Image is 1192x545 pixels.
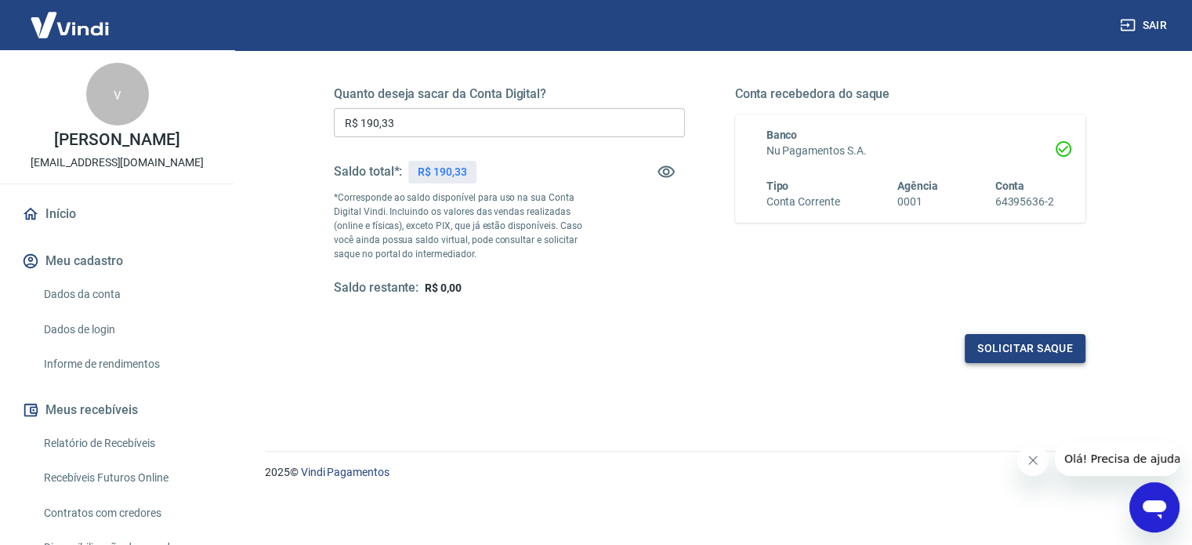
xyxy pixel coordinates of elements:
span: Tipo [766,180,789,192]
a: Recebíveis Futuros Online [38,462,216,494]
img: Vindi [19,1,121,49]
p: 2025 © [265,464,1154,481]
h5: Saldo total*: [334,164,402,180]
p: [PERSON_NAME] [54,132,179,148]
a: Relatório de Recebíveis [38,427,216,460]
h5: Quanto deseja sacar da Conta Digital? [334,86,685,102]
button: Meus recebíveis [19,393,216,427]
h5: Saldo restante: [334,280,418,296]
a: Vindi Pagamentos [301,466,389,478]
span: Agência [897,180,938,192]
button: Meu cadastro [19,244,216,278]
a: Dados da conta [38,278,216,311]
iframe: Botão para abrir a janela de mensagens [1129,482,1179,532]
h6: Nu Pagamentos S.A. [766,143,1055,159]
h6: 0001 [897,194,938,210]
iframe: Fechar mensagem [1017,445,1049,476]
span: Conta [995,180,1024,192]
p: R$ 190,33 [418,164,467,180]
div: v [86,63,149,125]
button: Sair [1117,11,1173,40]
p: *Corresponde ao saldo disponível para uso na sua Conta Digital Vindi. Incluindo os valores das ve... [334,191,597,261]
p: [EMAIL_ADDRESS][DOMAIN_NAME] [31,154,204,171]
iframe: Mensagem da empresa [1055,441,1179,476]
a: Início [19,197,216,231]
h5: Conta recebedora do saque [735,86,1086,102]
a: Dados de login [38,314,216,346]
h6: Conta Corrente [766,194,840,210]
a: Informe de rendimentos [38,348,216,380]
a: Contratos com credores [38,497,216,529]
span: Olá! Precisa de ajuda? [9,11,132,24]
h6: 64395636-2 [995,194,1054,210]
span: Banco [766,129,798,141]
span: R$ 0,00 [425,282,462,294]
button: Solicitar saque [965,334,1085,363]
